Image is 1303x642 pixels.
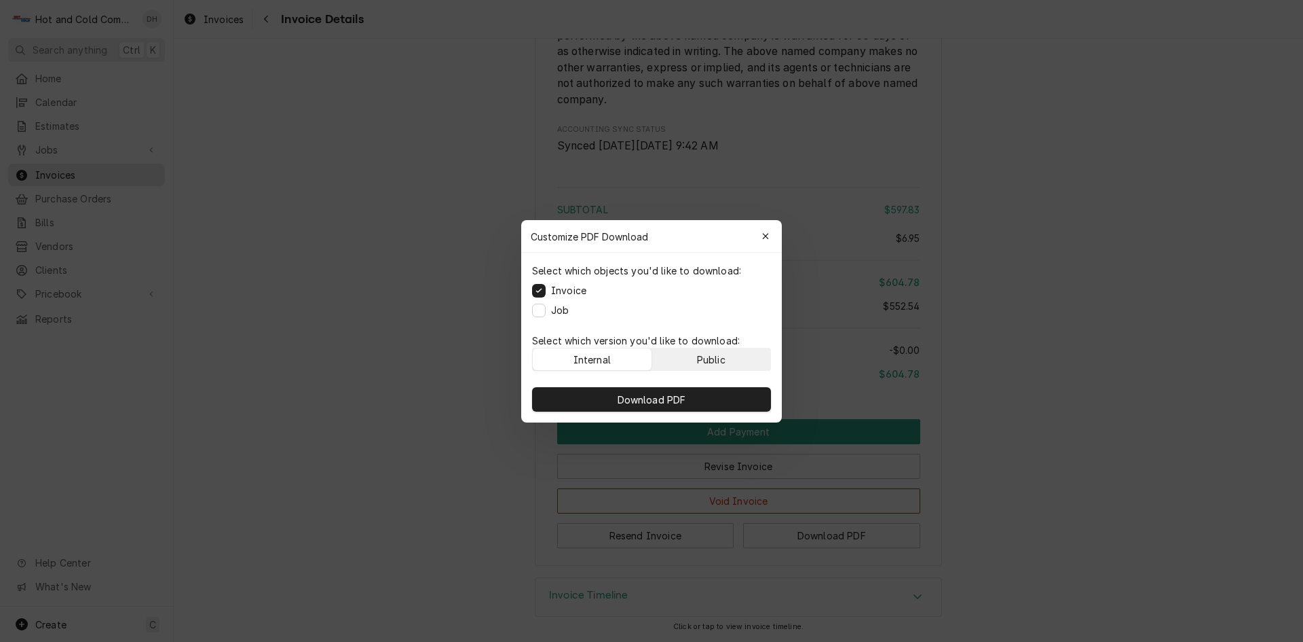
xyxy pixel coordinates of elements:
[551,303,569,317] label: Job
[615,392,689,406] span: Download PDF
[532,334,771,348] p: Select which version you'd like to download:
[521,220,782,253] div: Customize PDF Download
[551,283,586,298] label: Invoice
[532,387,771,412] button: Download PDF
[697,352,725,366] div: Public
[532,264,741,278] p: Select which objects you'd like to download:
[573,352,611,366] div: Internal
